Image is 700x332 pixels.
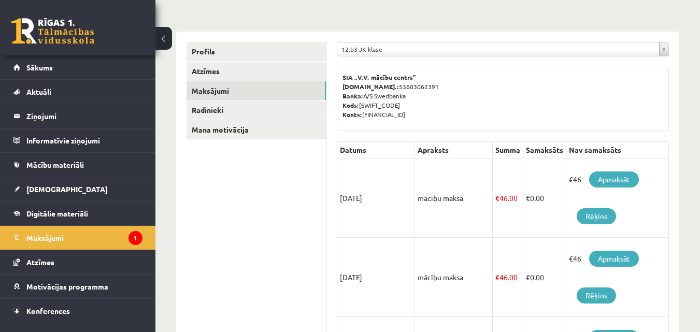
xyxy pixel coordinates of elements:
a: Apmaksāt [589,171,639,187]
b: Kods: [342,101,359,109]
td: 46.00 [493,158,523,238]
a: 12.b3 JK klase [337,42,668,56]
a: Profils [187,42,326,61]
b: [DOMAIN_NAME].: [342,82,399,91]
span: Digitālie materiāli [26,209,88,218]
td: mācību maksa [415,158,493,238]
a: Konferences [13,299,142,323]
td: 46.00 [493,238,523,317]
legend: Informatīvie ziņojumi [26,128,142,152]
span: Atzīmes [26,257,54,267]
a: Atzīmes [13,250,142,274]
th: Nav samaksāts [566,142,669,158]
a: Mācību materiāli [13,153,142,177]
span: Motivācijas programma [26,282,108,291]
p: 53603062391 A/S Swedbanka [SWIFT_CODE] [FINANCIAL_ID] [342,73,663,119]
span: Sākums [26,63,53,72]
td: [DATE] [337,238,415,317]
i: 1 [128,231,142,245]
span: Konferences [26,306,70,315]
th: Apraksts [415,142,493,158]
a: Informatīvie ziņojumi [13,128,142,152]
span: Aktuāli [26,87,51,96]
span: € [495,272,499,282]
span: € [526,272,530,282]
a: Sākums [13,55,142,79]
a: Motivācijas programma [13,275,142,298]
span: € [526,193,530,203]
span: € [495,193,499,203]
td: [DATE] [337,158,415,238]
span: [DEMOGRAPHIC_DATA] [26,184,108,194]
td: mācību maksa [415,238,493,317]
span: 12.b3 JK klase [341,42,655,56]
a: Rēķins [577,208,616,224]
a: Ziņojumi [13,104,142,128]
td: €46 [566,158,669,238]
th: Samaksāts [523,142,566,158]
a: Radinieki [187,100,326,120]
th: Summa [493,142,523,158]
b: SIA „V.V. mācību centrs” [342,73,417,81]
a: Atzīmes [187,62,326,81]
a: Aktuāli [13,80,142,104]
legend: Ziņojumi [26,104,142,128]
b: Konts: [342,110,362,119]
legend: Maksājumi [26,226,142,250]
td: 0.00 [523,158,566,238]
td: €46 [566,238,669,317]
a: Rēķins [577,287,616,304]
td: 0.00 [523,238,566,317]
a: Apmaksāt [589,251,639,267]
a: Rīgas 1. Tālmācības vidusskola [11,18,94,44]
span: Mācību materiāli [26,160,84,169]
b: Banka: [342,92,363,100]
a: Digitālie materiāli [13,201,142,225]
a: Maksājumi1 [13,226,142,250]
a: Maksājumi [187,81,326,100]
th: Datums [337,142,415,158]
a: [DEMOGRAPHIC_DATA] [13,177,142,201]
a: Mana motivācija [187,120,326,139]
